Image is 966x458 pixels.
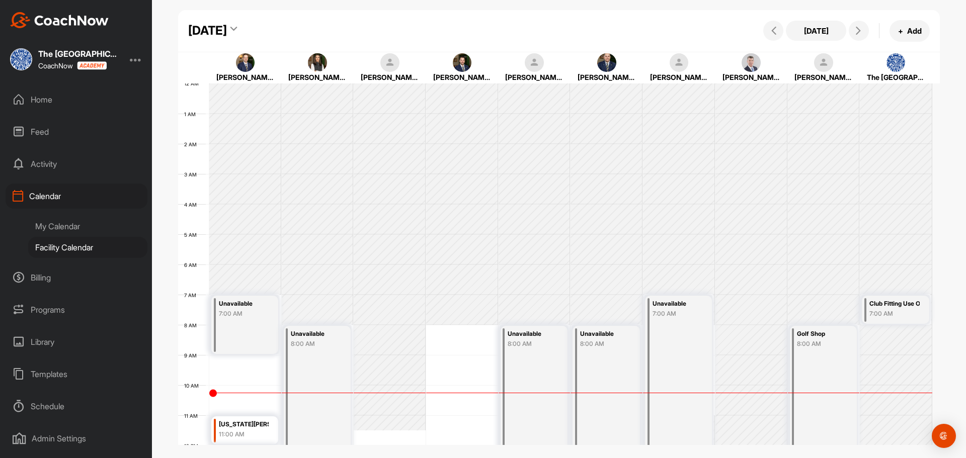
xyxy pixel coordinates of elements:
div: 8 AM [178,322,207,328]
div: 1 AM [178,111,206,117]
div: 3 AM [178,171,207,177]
div: The [GEOGRAPHIC_DATA] [38,50,119,58]
div: 2 AM [178,141,207,147]
button: [DATE] [786,21,846,41]
div: 6 AM [178,262,207,268]
img: CoachNow [10,12,109,28]
div: My Calendar [28,216,147,237]
div: Golf Shop [797,328,847,340]
img: square_318c742b3522fe015918cc0bd9a1d0e8.jpg [308,53,327,72]
button: +Add [890,20,930,42]
div: [PERSON_NAME] [433,72,491,82]
div: 8:00 AM [291,339,341,348]
div: [PERSON_NAME] [361,72,419,82]
div: 12 PM [178,443,208,449]
div: 10 AM [178,383,209,389]
div: [PERSON_NAME] [505,72,563,82]
div: [PERSON_NAME] [578,72,635,82]
div: 4 AM [178,202,207,208]
img: square_21a52c34a1b27affb0df1d7893c918db.jpg [10,48,32,70]
div: 12 AM [178,80,209,86]
img: square_79f6e3d0e0224bf7dac89379f9e186cf.jpg [597,53,616,72]
div: Templates [6,361,147,387]
div: Admin Settings [6,426,147,451]
div: 8:00 AM [580,339,630,348]
img: square_default-ef6cabf814de5a2bf16c804365e32c732080f9872bdf737d349900a9daf73cf9.png [814,53,833,72]
div: Unavailable [653,298,702,310]
img: square_default-ef6cabf814de5a2bf16c804365e32c732080f9872bdf737d349900a9daf73cf9.png [380,53,399,72]
img: square_bee3fa92a6c3014f3bfa0d4fe7d50730.jpg [236,53,255,72]
div: CoachNow [38,61,107,70]
div: 7 AM [178,292,206,298]
div: 9 AM [178,352,207,358]
div: 7:00 AM [869,309,920,318]
div: 11:00 AM [219,430,269,439]
div: [PERSON_NAME] [722,72,780,82]
img: square_21a52c34a1b27affb0df1d7893c918db.jpg [887,53,906,72]
div: Library [6,329,147,354]
div: 7:00 AM [219,309,269,318]
div: [US_STATE][PERSON_NAME] [219,419,269,430]
div: Activity [6,151,147,176]
div: 11 AM [178,413,208,419]
div: Facility Calendar [28,237,147,258]
img: square_50820e9176b40dfe1a123c7217094fa9.jpg [453,53,472,72]
div: Open Intercom Messenger [932,424,956,448]
div: Unavailable [291,328,341,340]
div: 8:00 AM [508,339,557,348]
div: Calendar [6,184,147,209]
img: square_default-ef6cabf814de5a2bf16c804365e32c732080f9872bdf737d349900a9daf73cf9.png [670,53,689,72]
div: Unavailable [580,328,630,340]
div: [PERSON_NAME] [650,72,708,82]
div: Club Fitting Use Only [869,298,920,310]
div: Home [6,87,147,112]
img: CoachNow acadmey [77,61,107,70]
div: Programs [6,297,147,322]
div: Feed [6,119,147,144]
div: 5 AM [178,232,207,238]
div: Unavailable [219,298,269,310]
img: square_b7f20754f9f8f6eaa06991cc1baa4178.jpg [742,53,761,72]
div: Billing [6,265,147,290]
div: [PERSON_NAME] [288,72,346,82]
div: Unavailable [508,328,557,340]
div: 8:00 AM [797,339,847,348]
img: square_default-ef6cabf814de5a2bf16c804365e32c732080f9872bdf737d349900a9daf73cf9.png [525,53,544,72]
span: + [898,26,903,36]
div: [PERSON_NAME] [216,72,274,82]
div: [PERSON_NAME] [794,72,852,82]
div: [DATE] [188,22,227,40]
div: The [GEOGRAPHIC_DATA] [867,72,925,82]
div: 7:00 AM [653,309,702,318]
div: Schedule [6,394,147,419]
